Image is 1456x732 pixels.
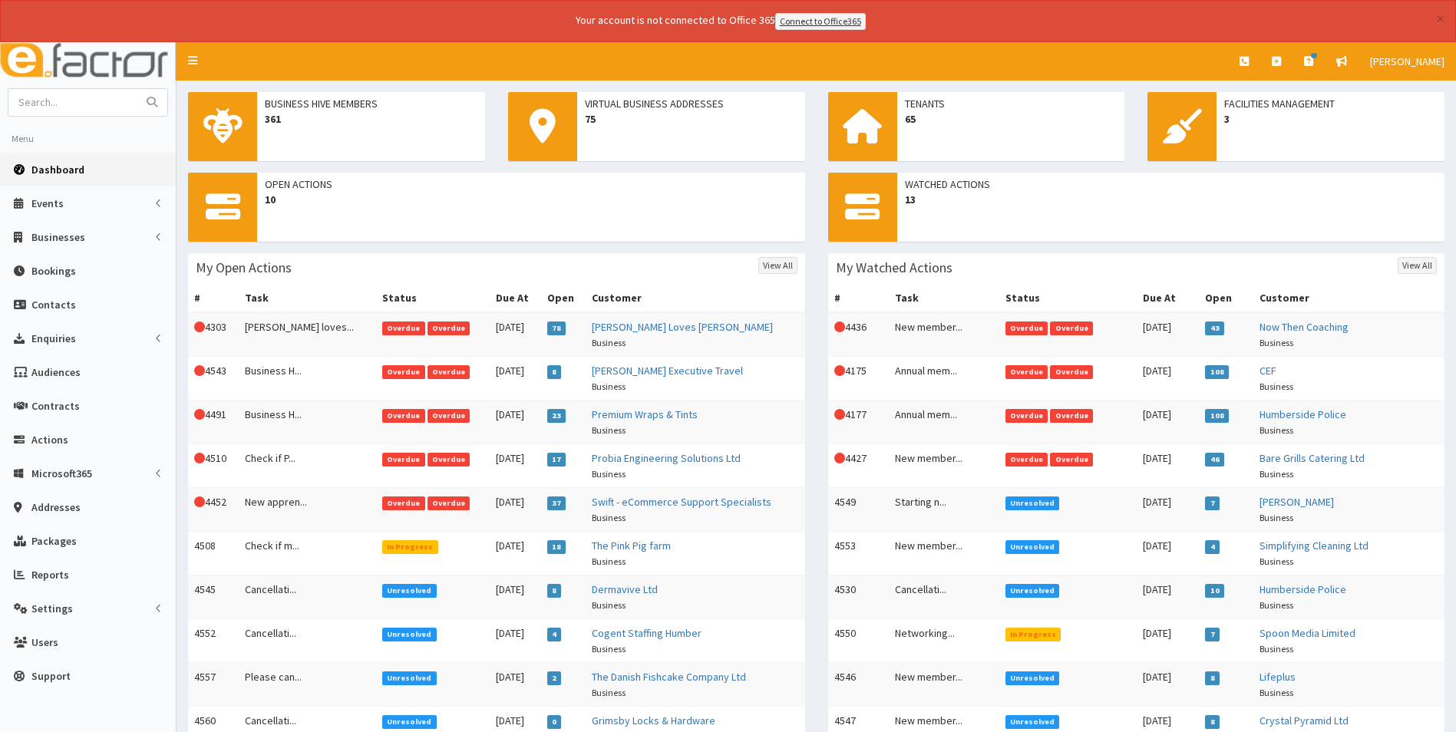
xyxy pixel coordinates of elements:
a: Bare Grills Catering Ltd [1260,451,1365,465]
small: Business [592,381,626,392]
td: Starting n... [889,487,999,531]
span: 7 [1205,628,1220,641]
td: 4303 [188,312,239,357]
a: Swift - eCommerce Support Specialists [592,495,771,509]
a: Simplifying Cleaning Ltd [1260,539,1369,552]
small: Business [1260,556,1293,567]
th: Due At [490,284,541,312]
td: New appren... [239,487,376,531]
small: Business [592,687,626,698]
span: Unresolved [382,671,437,685]
span: Overdue [428,496,470,510]
td: [DATE] [490,531,541,575]
td: 4175 [828,356,890,400]
span: Overdue [382,321,425,335]
span: Overdue [1050,409,1093,423]
span: Contracts [31,399,80,413]
td: Cancellati... [889,575,999,618]
td: [DATE] [1137,356,1199,400]
span: Overdue [382,365,425,379]
td: Business H... [239,400,376,443]
a: Lifeplus [1260,670,1296,684]
th: # [188,284,239,312]
small: Business [1260,381,1293,392]
a: Now Then Coaching [1260,320,1349,334]
span: 8 [1205,715,1220,729]
td: Check if m... [239,531,376,575]
span: 46 [1205,453,1224,467]
a: [PERSON_NAME] Loves [PERSON_NAME] [592,320,773,334]
th: Status [999,284,1137,312]
span: Microsoft365 [31,467,92,480]
span: Unresolved [382,628,437,641]
span: 8 [547,584,562,598]
td: [DATE] [490,662,541,706]
i: This Action is overdue! [194,365,205,376]
i: This Action is overdue! [194,409,205,420]
td: Annual mem... [889,400,999,443]
span: Packages [31,534,77,548]
td: 4452 [188,487,239,531]
div: Your account is not connected to Office 365 [272,12,1170,30]
span: 43 [1205,321,1224,335]
a: [PERSON_NAME] [1359,42,1456,81]
span: 78 [547,321,566,335]
th: Customer [586,284,805,312]
span: Reports [31,568,69,582]
td: [DATE] [490,443,541,487]
td: Cancellati... [239,618,376,662]
a: Connect to Office365 [775,13,866,30]
span: Settings [31,602,73,615]
small: Business [592,599,626,611]
small: Business [592,468,626,480]
a: Crystal Pyramid Ltd [1260,714,1349,727]
td: [DATE] [1137,312,1199,357]
td: 4546 [828,662,890,706]
td: [DATE] [490,356,541,400]
span: 3 [1224,111,1437,127]
span: Bookings [31,264,76,278]
a: The Pink Pig farm [592,539,671,552]
td: New member... [889,443,999,487]
th: Due At [1137,284,1199,312]
small: Business [1260,424,1293,436]
span: Unresolved [1005,715,1060,729]
i: This Action is overdue! [834,365,845,376]
span: 4 [1205,540,1220,554]
a: Probia Engineering Solutions Ltd [592,451,741,465]
td: 4177 [828,400,890,443]
i: This Action is overdue! [834,321,845,332]
small: Business [1260,468,1293,480]
td: Check if P... [239,443,376,487]
span: Overdue [1005,409,1048,423]
span: 0 [547,715,562,729]
td: 4553 [828,531,890,575]
span: Overdue [1005,321,1048,335]
small: Business [1260,599,1293,611]
i: This Action is overdue! [194,453,205,463]
span: Overdue [382,496,425,510]
small: Business [592,424,626,436]
a: Dermavive Ltd [592,582,658,596]
th: Status [376,284,490,312]
td: New member... [889,662,999,706]
span: Open Actions [265,176,797,192]
span: 7 [1205,496,1220,510]
td: [DATE] [1137,575,1199,618]
span: 108 [1205,409,1229,423]
th: Open [541,284,586,312]
span: 37 [547,496,566,510]
span: Events [31,196,64,210]
th: Open [1199,284,1253,312]
span: 108 [1205,365,1229,379]
td: 4436 [828,312,890,357]
span: 65 [905,111,1118,127]
span: Overdue [1050,453,1093,467]
span: Tenants [905,96,1118,111]
span: Overdue [428,365,470,379]
td: 4557 [188,662,239,706]
td: Annual mem... [889,356,999,400]
a: View All [758,257,797,274]
small: Business [592,556,626,567]
a: CEF [1260,364,1276,378]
